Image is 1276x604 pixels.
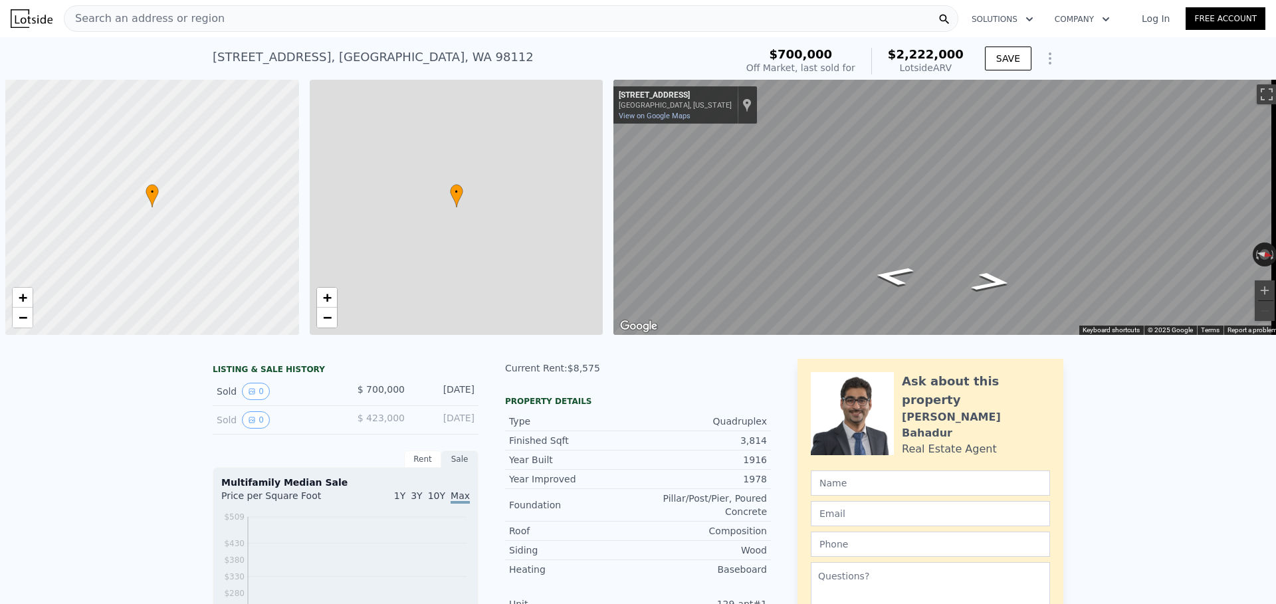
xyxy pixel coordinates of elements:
[509,415,638,428] div: Type
[505,363,568,373] span: Current Rent:
[450,186,463,198] span: •
[1255,301,1275,321] button: Zoom out
[242,383,270,400] button: View historical data
[961,7,1044,31] button: Solutions
[509,498,638,512] div: Foundation
[415,383,475,400] div: [DATE]
[638,472,767,486] div: 1978
[1255,280,1275,300] button: Zoom in
[902,409,1050,441] div: [PERSON_NAME] Bahadur
[509,544,638,557] div: Siding
[638,434,767,447] div: 3,814
[411,490,422,501] span: 3Y
[322,309,331,326] span: −
[224,512,245,522] tspan: $509
[1037,45,1063,72] button: Show Options
[638,492,767,518] div: Pillar/Post/Pier, Poured Concrete
[902,372,1050,409] div: Ask about this property
[888,47,964,61] span: $2,222,000
[404,451,441,468] div: Rent
[224,555,245,565] tspan: $380
[64,11,225,27] span: Search an address or region
[617,318,661,335] img: Google
[221,489,346,510] div: Price per Square Foot
[811,532,1050,557] input: Phone
[619,101,732,110] div: [GEOGRAPHIC_DATA], [US_STATE]
[617,318,661,335] a: Open this area in Google Maps (opens a new window)
[1201,326,1220,334] a: Terms (opens in new tab)
[13,308,33,328] a: Zoom out
[619,90,732,101] div: [STREET_ADDRESS]
[213,364,478,377] div: LISTING & SALE HISTORY
[638,544,767,557] div: Wood
[509,434,638,447] div: Finished Sqft
[322,289,331,306] span: +
[742,98,752,112] a: Show location on map
[224,589,245,598] tspan: $280
[811,501,1050,526] input: Email
[1083,326,1140,335] button: Keyboard shortcuts
[213,48,534,66] div: [STREET_ADDRESS] , [GEOGRAPHIC_DATA] , WA 98112
[505,396,771,407] div: Property details
[568,363,600,373] span: $8,575
[509,524,638,538] div: Roof
[146,186,159,198] span: •
[217,411,335,429] div: Sold
[1186,7,1265,30] a: Free Account
[638,415,767,428] div: Quadruplex
[954,268,1028,296] path: Go North, 21st Ave E
[638,563,767,576] div: Baseboard
[638,524,767,538] div: Composition
[770,47,833,61] span: $700,000
[224,539,245,548] tspan: $430
[451,490,470,504] span: Max
[509,563,638,576] div: Heating
[224,572,245,581] tspan: $330
[985,47,1031,70] button: SAVE
[317,308,337,328] a: Zoom out
[242,411,270,429] button: View historical data
[811,470,1050,496] input: Name
[1253,243,1260,266] button: Rotate counterclockwise
[317,288,337,308] a: Zoom in
[509,472,638,486] div: Year Improved
[450,184,463,207] div: •
[619,112,691,120] a: View on Google Maps
[415,411,475,429] div: [DATE]
[11,9,53,28] img: Lotside
[217,383,335,400] div: Sold
[441,451,478,468] div: Sale
[358,413,405,423] span: $ 423,000
[13,288,33,308] a: Zoom in
[509,453,638,466] div: Year Built
[746,61,855,74] div: Off Market, last sold for
[857,262,930,290] path: Go South, 21st Ave E
[19,289,27,306] span: +
[428,490,445,501] span: 10Y
[638,453,767,466] div: 1916
[19,309,27,326] span: −
[146,184,159,207] div: •
[394,490,405,501] span: 1Y
[888,61,964,74] div: Lotside ARV
[902,441,997,457] div: Real Estate Agent
[358,384,405,395] span: $ 700,000
[221,476,470,489] div: Multifamily Median Sale
[1126,12,1186,25] a: Log In
[1148,326,1193,334] span: © 2025 Google
[1044,7,1120,31] button: Company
